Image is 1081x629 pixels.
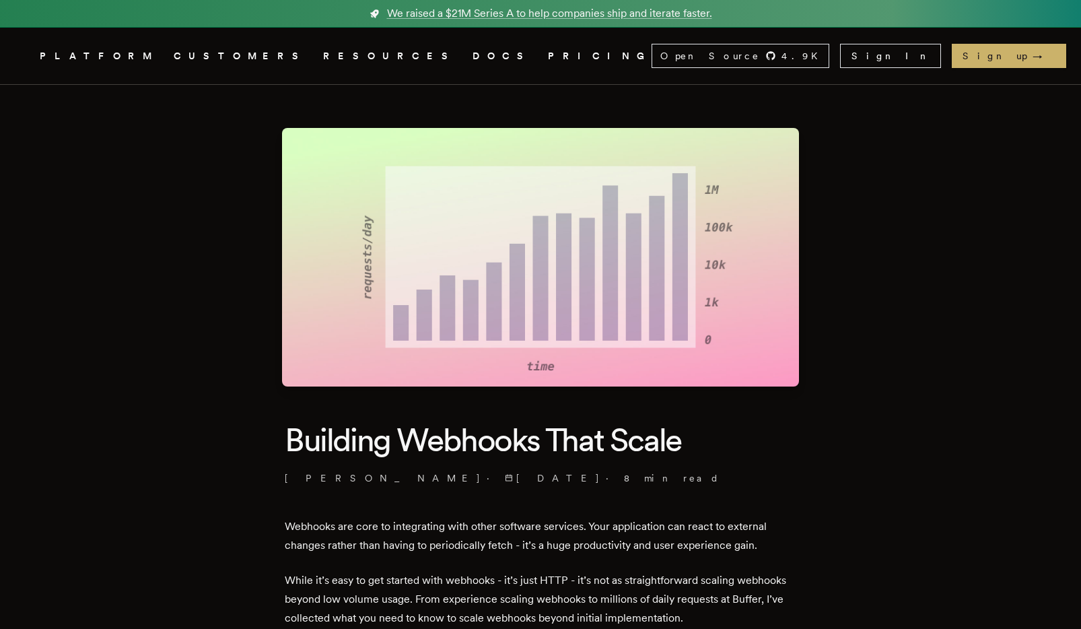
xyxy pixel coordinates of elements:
[174,48,307,65] a: CUSTOMERS
[387,5,712,22] span: We raised a $21M Series A to help companies ship and iterate faster.
[285,571,796,628] p: While it’s easy to get started with webhooks - it’s just HTTP - it’s not as straightforward scali...
[40,48,158,65] button: PLATFORM
[282,128,799,387] img: Featured image for Building Webhooks That Scale blog post
[548,48,652,65] a: PRICING
[1033,49,1055,63] span: →
[505,471,600,485] span: [DATE]
[473,48,532,65] a: DOCS
[2,28,1079,84] nav: Global
[952,44,1066,68] a: Sign up
[781,49,826,63] span: 4.9 K
[285,471,796,485] p: · ·
[660,49,760,63] span: Open Source
[285,419,796,461] h1: Building Webhooks That Scale
[285,517,796,555] p: Webhooks are core to integrating with other software services. Your application can react to exte...
[840,44,941,68] a: Sign In
[285,471,481,485] a: [PERSON_NAME]
[624,471,720,485] span: 8 min read
[323,48,456,65] button: RESOURCES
